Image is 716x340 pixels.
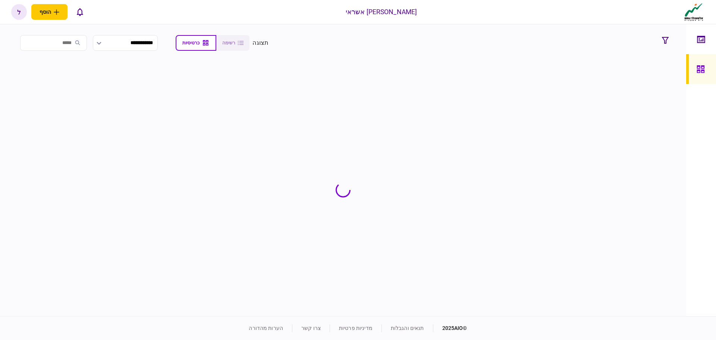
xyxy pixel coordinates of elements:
a: מדיניות פרטיות [339,325,373,331]
div: [PERSON_NAME] אשראי [346,7,417,17]
button: רשימה [216,35,249,51]
button: ל [11,4,27,20]
span: רשימה [222,40,235,46]
span: כרטיסיות [182,40,200,46]
a: תנאים והגבלות [391,325,424,331]
div: תצוגה [252,38,268,47]
div: © 2025 AIO [433,324,467,332]
img: client company logo [683,3,705,21]
button: כרטיסיות [176,35,216,51]
button: פתח רשימת התראות [72,4,88,20]
a: צרו קשר [301,325,321,331]
a: הערות מהדורה [249,325,283,331]
button: פתח תפריט להוספת לקוח [31,4,67,20]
